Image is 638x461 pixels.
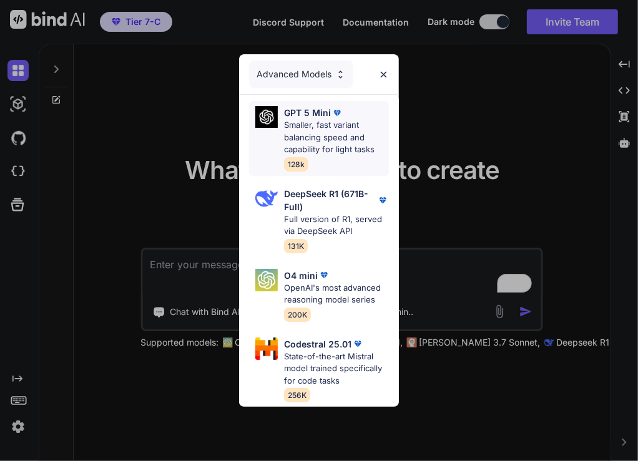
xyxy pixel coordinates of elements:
[255,337,278,360] img: Pick Models
[255,106,278,128] img: Pick Models
[284,282,389,306] p: OpenAI's most advanced reasoning model series
[284,337,351,351] p: Codestral 25.01
[378,69,389,80] img: close
[318,269,330,281] img: premium
[284,106,331,119] p: GPT 5 Mini
[284,269,318,282] p: O4 mini
[255,269,278,291] img: Pick Models
[331,107,343,119] img: premium
[255,187,278,210] img: Pick Models
[284,157,308,172] span: 128k
[284,388,310,402] span: 256K
[284,351,389,387] p: State-of-the-art Mistral model trained specifically for code tasks
[335,69,346,80] img: Pick Models
[284,213,389,238] p: Full version of R1, served via DeepSeek API
[351,337,364,350] img: premium
[376,194,389,206] img: premium
[284,308,311,322] span: 200K
[284,187,376,213] p: DeepSeek R1 (671B-Full)
[284,119,389,156] p: Smaller, fast variant balancing speed and capability for light tasks
[284,239,308,253] span: 131K
[249,61,353,88] div: Advanced Models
